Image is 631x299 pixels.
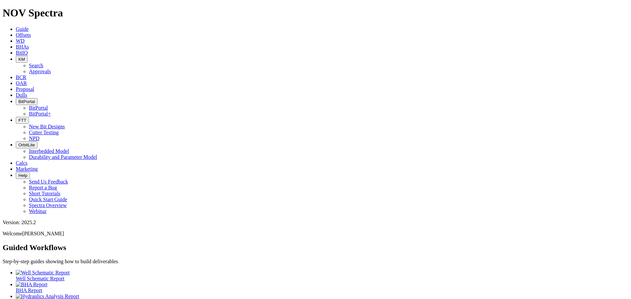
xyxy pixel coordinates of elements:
span: BHA Report [16,288,42,293]
button: BitPortal [16,98,37,105]
button: OrbitLite [16,141,37,148]
a: Dulls [16,92,27,98]
a: Interbedded Model [29,148,69,154]
a: Durability and Parameter Model [29,154,97,160]
a: Short Tutorials [29,191,60,196]
span: Help [18,173,27,178]
a: BitIQ [16,50,28,55]
span: Well Schematic Report [16,276,64,281]
span: FTT [18,118,26,123]
a: Offsets [16,32,31,38]
a: Proposal [16,86,34,92]
button: FTT [16,117,29,124]
a: Report a Bug [29,185,57,190]
a: BCR [16,75,26,80]
div: Version: 2025.2 [3,220,628,225]
a: BitPortal [29,105,48,111]
span: BitPortal [18,99,35,104]
img: BHA Report [16,282,47,288]
a: Search [29,63,43,68]
a: Send Us Feedback [29,179,68,184]
p: Welcome [3,231,628,237]
a: New Bit Designs [29,124,65,129]
h2: Guided Workflows [3,243,628,252]
h1: NOV Spectra [3,7,628,19]
img: Well Schematic Report [16,270,70,276]
p: Step-by-step guides showing how to build deliverables [3,259,628,265]
a: Cutter Testing [29,130,59,135]
a: BitPortal+ [29,111,51,117]
a: Calcs [16,160,28,166]
span: OrbitLite [18,142,35,147]
span: [PERSON_NAME] [22,231,64,236]
a: OAR [16,80,27,86]
a: Marketing [16,166,38,172]
a: BHAs [16,44,29,50]
a: BHA Report BHA Report [16,282,628,293]
a: Guide [16,26,29,32]
a: Webinar [29,208,47,214]
button: KM [16,56,28,63]
button: Help [16,172,30,179]
a: Quick Start Guide [29,197,67,202]
a: Approvals [29,69,51,74]
a: Spectra Overview [29,203,67,208]
a: Well Schematic Report Well Schematic Report [16,270,628,281]
a: NPD [29,136,39,141]
a: WD [16,38,25,44]
span: KM [18,57,25,62]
